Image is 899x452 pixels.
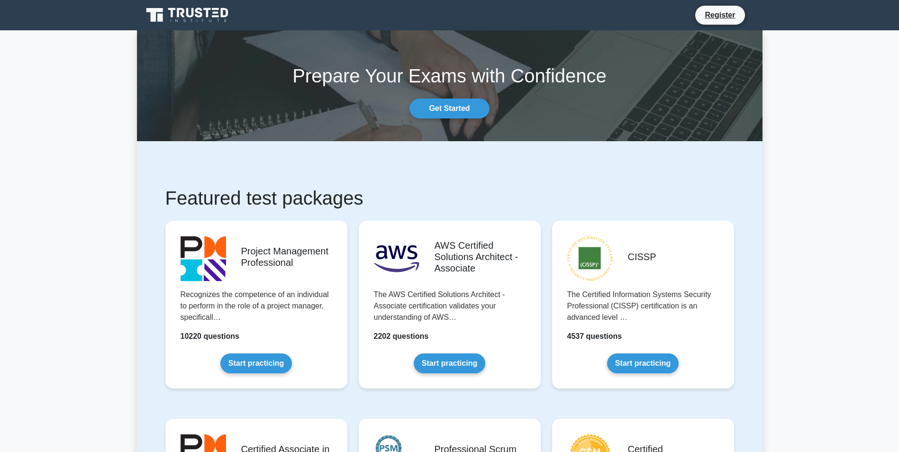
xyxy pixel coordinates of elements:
[165,187,734,209] h1: Featured test packages
[137,64,763,87] h1: Prepare Your Exams with Confidence
[220,353,292,373] a: Start practicing
[409,99,489,118] a: Get Started
[699,9,741,21] a: Register
[607,353,679,373] a: Start practicing
[414,353,485,373] a: Start practicing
